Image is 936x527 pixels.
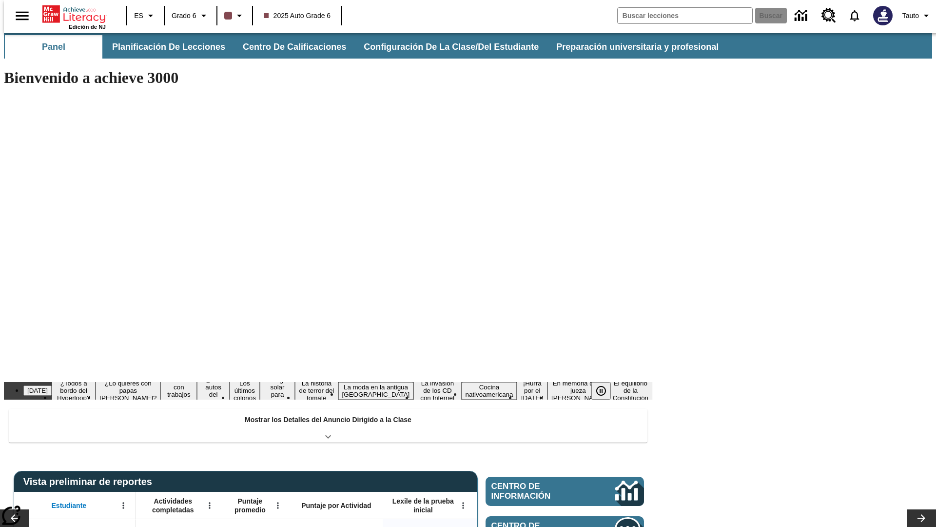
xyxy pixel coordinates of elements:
a: Portada [42,4,106,24]
span: Centro de información [491,482,583,501]
a: Centro de información [486,477,644,506]
a: Centro de información [789,2,816,29]
p: Mostrar los Detalles del Anuncio Dirigido a la Clase [245,415,411,425]
button: Planificación de lecciones [104,35,233,59]
button: Diapositiva 13 En memoria de la jueza O'Connor [547,378,609,403]
button: Diapositiva 1 Día del Trabajo [23,385,52,396]
span: Tauto [902,11,919,21]
button: Diapositiva 6 Los últimos colonos [230,378,260,403]
span: Puntaje promedio [227,497,273,514]
button: Pausar [591,382,611,400]
span: Actividades completadas [141,497,205,514]
button: Diapositiva 14 El equilibrio de la Constitución [609,378,652,403]
button: Abrir menú [271,498,285,513]
button: Diapositiva 2 ¿Todos a bordo del Hyperloop? [52,378,96,403]
button: Diapositiva 7 Energía solar para todos [260,375,295,407]
button: Diapositiva 11 Cocina nativoamericana [462,382,517,400]
button: El color de la clase es café oscuro. Cambiar el color de la clase. [220,7,249,24]
button: Configuración de la clase/del estudiante [356,35,546,59]
button: Diapositiva 4 Niños con trabajos sucios [160,375,197,407]
button: Escoja un nuevo avatar [867,3,898,28]
span: Puntaje por Actividad [301,501,371,510]
button: Centro de calificaciones [235,35,354,59]
button: Preparación universitaria y profesional [548,35,726,59]
input: Buscar campo [618,8,752,23]
button: Diapositiva 8 La historia de terror del tomate [295,378,338,403]
button: Abrir menú [456,498,470,513]
button: Abrir el menú lateral [8,1,37,30]
div: Subbarra de navegación [4,35,727,59]
button: Grado: Grado 6, Elige un grado [168,7,214,24]
div: Portada [42,3,106,30]
span: ES [134,11,143,21]
button: Abrir menú [202,498,217,513]
div: Subbarra de navegación [4,33,932,59]
span: Lexile de la prueba inicial [388,497,459,514]
div: Mostrar los Detalles del Anuncio Dirigido a la Clase [9,409,647,443]
button: Diapositiva 5 ¿Los autos del futuro? [197,375,229,407]
img: Avatar [873,6,893,25]
span: Estudiante [52,501,87,510]
span: 2025 Auto Grade 6 [264,11,331,21]
div: Pausar [591,382,621,400]
button: Lenguaje: ES, Selecciona un idioma [130,7,161,24]
h1: Bienvenido a achieve 3000 [4,69,652,87]
button: Abrir menú [116,498,131,513]
span: Edición de NJ [69,24,106,30]
button: Diapositiva 3 ¿Lo quieres con papas fritas? [96,378,160,403]
button: Diapositiva 9 La moda en la antigua Roma [338,382,414,400]
button: Panel [5,35,102,59]
button: Diapositiva 12 ¡Hurra por el Día de la Constitución! [517,378,547,403]
span: Vista preliminar de reportes [23,476,157,487]
button: Carrusel de lecciones, seguir [907,509,936,527]
a: Notificaciones [842,3,867,28]
button: Diapositiva 10 La invasión de los CD con Internet [413,378,461,403]
a: Centro de recursos, Se abrirá en una pestaña nueva. [816,2,842,29]
span: Grado 6 [172,11,196,21]
button: Perfil/Configuración [898,7,936,24]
